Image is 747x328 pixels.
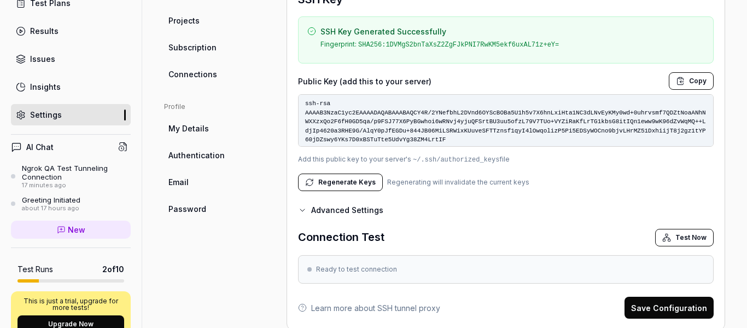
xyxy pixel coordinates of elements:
p: This is just a trial, upgrade for more tests! [17,298,124,311]
span: Password [168,203,206,215]
a: Projects [164,10,269,31]
a: My Details [164,118,269,139]
a: Password [164,199,269,219]
span: Projects [168,15,200,26]
span: My Details [168,123,209,134]
a: Insights [11,76,131,97]
button: Regenerate Keys [298,174,383,191]
div: 17 minutes ago [22,182,131,189]
span: New [68,224,85,235]
h4: AI Chat [26,141,54,153]
div: Ngrok QA Test Tunneling Connection [22,164,131,182]
p: SSH Key Generated Successfully [320,26,704,37]
code: ~/.ssh/authorized_keys [413,156,499,164]
span: SHA256:1DVMgS2bnTaXsZ2ZgFJkPNI7RwKM5ekf6uxAL71z+eY= [358,41,559,49]
div: Results [30,25,59,37]
button: Copy [669,72,714,90]
span: Connections [168,68,217,80]
button: Test Now [655,229,714,246]
a: Ngrok QA Test Tunneling Connection17 minutes ago [11,164,131,189]
label: Public Key (add this to your server) [298,76,669,87]
p: Fingerprint: [320,39,704,50]
span: Subscription [168,42,217,53]
a: Settings [11,104,131,125]
a: Results [11,20,131,42]
div: Issues [30,53,55,65]
button: Save Configuration [625,297,714,319]
h3: Connection Test [298,229,384,245]
div: about 17 hours ago [22,205,80,212]
a: Authentication [164,145,269,165]
p: Add this public key to your server's file [298,154,714,165]
div: Profile [164,102,269,112]
a: Connections [164,64,269,84]
span: Email [168,176,189,188]
a: Email [164,172,269,192]
textarea: ssh-rsa AAAAB3NzaC1yc2EAAAADAQABAAABAQCY4R/2YNefbhL2DVnd6OYScBOBa5U1h5v7X6hnLxiHta1NC3dLNvEyKMy0w... [298,94,714,147]
span: Ready to test connection [316,264,397,274]
button: Advanced Settings [298,204,383,216]
div: Insights [30,81,61,93]
span: 2 of 10 [102,263,124,275]
div: Settings [30,109,62,120]
a: New [11,221,131,239]
span: Authentication [168,149,225,161]
h5: Test Runs [17,264,53,274]
a: Learn more about SSH tunnel proxy [311,302,440,314]
a: Greeting Initiatedabout 17 hours ago [11,195,131,212]
a: Subscription [164,37,269,57]
a: Issues [11,48,131,70]
div: Greeting Initiated [22,195,80,204]
span: Regenerating will invalidate the current keys [387,177,529,187]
